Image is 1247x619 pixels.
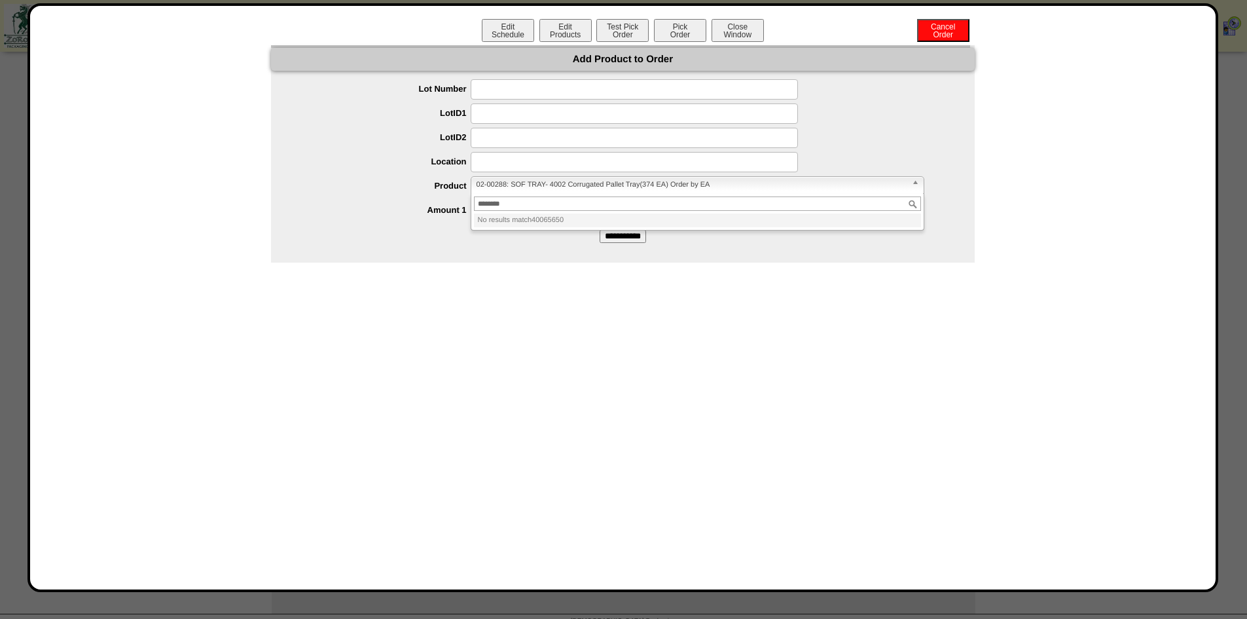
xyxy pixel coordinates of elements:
[297,157,471,166] label: Location
[712,19,764,42] button: CloseWindow
[297,181,471,191] label: Product
[474,214,921,227] li: No results match
[917,19,969,42] button: CancelOrder
[539,19,592,42] button: EditProducts
[596,19,649,42] button: Test PickOrder
[297,108,471,118] label: LotID1
[297,205,471,215] label: Amount 1
[532,216,564,224] span: 40065650
[654,19,706,42] button: PickOrder
[271,48,975,71] div: Add Product to Order
[297,132,471,142] label: LotID2
[482,19,534,42] button: EditSchedule
[710,29,765,39] a: CloseWindow
[477,177,907,193] span: 02-00288: SOF TRAY- 4002 Corrugated Pallet Tray(374 EA) Order by EA
[297,84,471,94] label: Lot Number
